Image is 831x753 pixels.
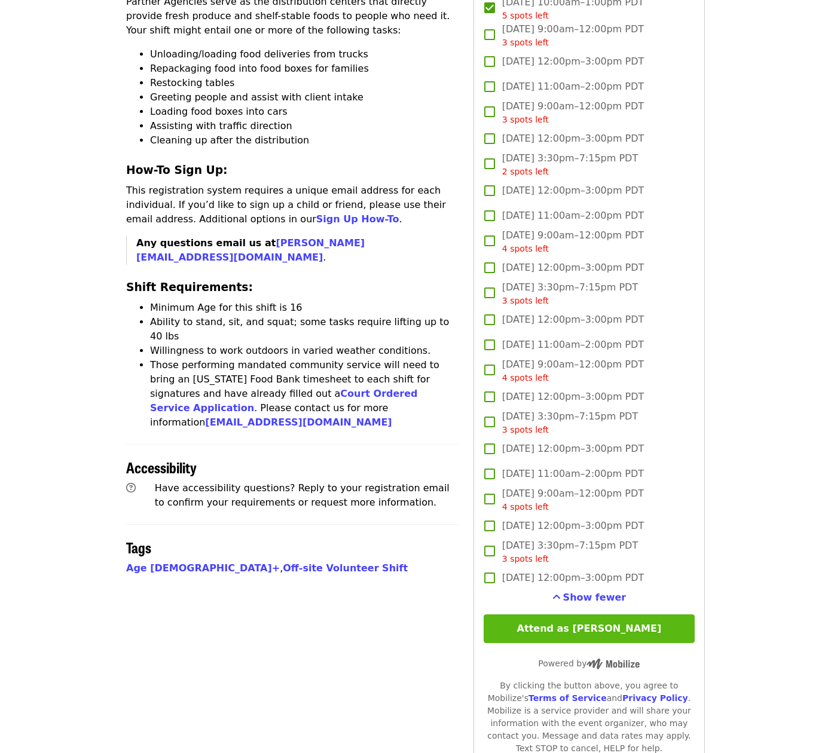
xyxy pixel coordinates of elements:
[136,237,365,263] strong: Any questions email us at
[150,47,459,62] li: Unloading/loading food deliveries from trucks
[150,119,459,133] li: Assisting with traffic direction
[528,693,607,703] a: Terms of Service
[205,417,392,428] a: [EMAIL_ADDRESS][DOMAIN_NAME]
[502,425,549,434] span: 3 spots left
[150,133,459,148] li: Cleaning up after the distribution
[502,373,549,382] span: 4 spots left
[150,301,459,315] li: Minimum Age for this shift is 16
[484,614,695,643] button: Attend as [PERSON_NAME]
[502,22,644,49] span: [DATE] 9:00am–12:00pm PDT
[150,105,459,119] li: Loading food boxes into cars
[502,99,644,126] span: [DATE] 9:00am–12:00pm PDT
[502,209,644,223] span: [DATE] 11:00am–2:00pm PDT
[150,344,459,358] li: Willingness to work outdoors in varied weather conditions.
[502,167,549,176] span: 2 spots left
[502,79,644,94] span: [DATE] 11:00am–2:00pm PDT
[150,358,459,430] li: Those performing mandated community service will need to bring an [US_STATE] Food Bank timesheet ...
[126,457,197,477] span: Accessibility
[150,315,459,344] li: Ability to stand, sit, and squat; some tasks require lifting up to 40 lbs
[316,213,399,225] a: Sign Up How-To
[502,183,644,198] span: [DATE] 12:00pm–3:00pm PDT
[126,562,283,574] span: ,
[155,482,450,508] span: Have accessibility questions? Reply to your registration email to confirm your requirements or re...
[126,183,459,226] p: This registration system requires a unique email address for each individual. If you’d like to si...
[150,76,459,90] li: Restocking tables
[150,62,459,76] li: Repackaging food into food boxes for families
[502,38,549,47] span: 3 spots left
[150,90,459,105] li: Greeting people and assist with client intake
[502,151,638,178] span: [DATE] 3:30pm–7:15pm PDT
[538,659,640,668] span: Powered by
[502,244,549,253] span: 4 spots left
[126,562,280,574] a: Age [DEMOGRAPHIC_DATA]+
[502,571,644,585] span: [DATE] 12:00pm–3:00pm PDT
[136,236,459,265] p: .
[563,592,627,603] span: Show fewer
[502,442,644,456] span: [DATE] 12:00pm–3:00pm PDT
[586,659,640,669] img: Powered by Mobilize
[502,280,638,307] span: [DATE] 3:30pm–7:15pm PDT
[126,164,228,176] strong: How-To Sign Up:
[502,313,644,327] span: [DATE] 12:00pm–3:00pm PDT
[502,486,644,513] span: [DATE] 9:00am–12:00pm PDT
[283,562,408,574] a: Off-site Volunteer Shift
[502,390,644,404] span: [DATE] 12:00pm–3:00pm PDT
[502,131,644,146] span: [DATE] 12:00pm–3:00pm PDT
[502,519,644,533] span: [DATE] 12:00pm–3:00pm PDT
[502,296,549,305] span: 3 spots left
[502,228,644,255] span: [DATE] 9:00am–12:00pm PDT
[502,115,549,124] span: 3 spots left
[126,537,151,558] span: Tags
[502,554,549,564] span: 3 spots left
[126,482,136,494] i: question-circle icon
[502,338,644,352] span: [DATE] 11:00am–2:00pm PDT
[502,467,644,481] span: [DATE] 11:00am–2:00pm PDT
[502,502,549,512] span: 4 spots left
[502,11,549,20] span: 5 spots left
[552,590,627,605] button: See more timeslots
[502,54,644,69] span: [DATE] 12:00pm–3:00pm PDT
[502,261,644,275] span: [DATE] 12:00pm–3:00pm PDT
[502,409,638,436] span: [DATE] 3:30pm–7:15pm PDT
[622,693,688,703] a: Privacy Policy
[126,281,253,293] strong: Shift Requirements:
[502,357,644,384] span: [DATE] 9:00am–12:00pm PDT
[502,538,638,565] span: [DATE] 3:30pm–7:15pm PDT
